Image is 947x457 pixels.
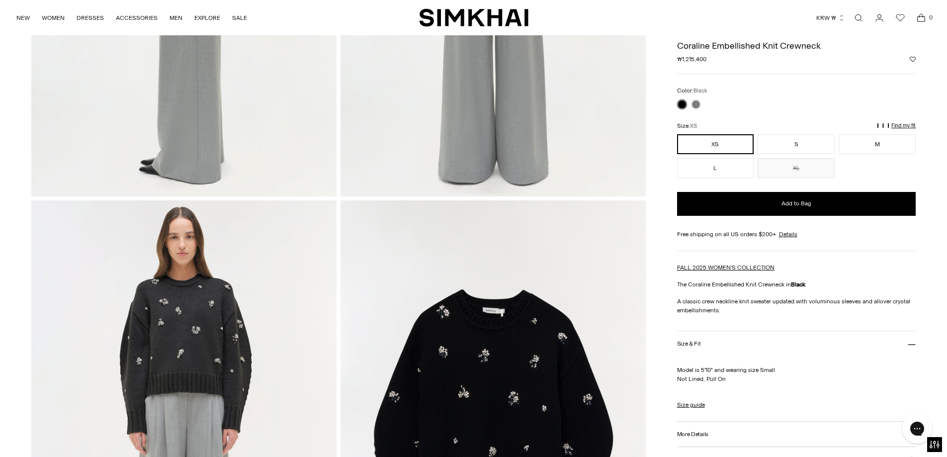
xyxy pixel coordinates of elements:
a: NEW [16,7,30,29]
button: S [758,134,835,154]
button: Size & Fit [677,331,916,357]
h3: Size & Fit [677,341,701,347]
button: KRW ₩ [816,7,845,29]
a: EXPLORE [194,7,220,29]
a: Open cart modal [911,8,931,28]
a: Size guide [677,400,705,409]
a: Open search modal [849,8,868,28]
a: SALE [232,7,247,29]
button: M [839,134,916,154]
label: Color: [677,86,707,95]
a: SIMKHAI [419,8,528,27]
button: L [677,158,754,178]
button: Add to Bag [677,192,916,216]
span: ₩1,215,400 [677,55,706,64]
p: The Coraline Embellished Knit Crewneck in [677,280,916,289]
a: Wishlist [890,8,910,28]
a: DRESSES [77,7,104,29]
a: ACCESSORIES [116,7,158,29]
p: A classic crew neckline knit sweater updated with voluminous sleeves and allover crystal embellis... [677,297,916,315]
h3: More Details [677,431,708,437]
label: Size: [677,121,697,131]
button: More Details [677,422,916,447]
a: WOMEN [42,7,65,29]
button: Add to Wishlist [910,56,916,62]
a: FALL 2025 WOMEN'S COLLECTION [677,264,775,271]
span: Black [693,88,707,94]
button: XS [677,134,754,154]
iframe: Gorgias live chat messenger [897,410,937,447]
button: XL [758,158,835,178]
a: MEN [170,7,182,29]
span: 0 [926,13,935,22]
a: Go to the account page [869,8,889,28]
a: Details [779,230,797,239]
div: Free shipping on all US orders $200+ [677,230,916,239]
strong: Black [791,281,805,288]
p: Model is 5'10" and wearing size Small Not Lined, Pull On [677,357,916,383]
span: XS [690,123,697,129]
h1: Coraline Embellished Knit Crewneck [677,41,916,50]
span: Add to Bag [781,199,811,208]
